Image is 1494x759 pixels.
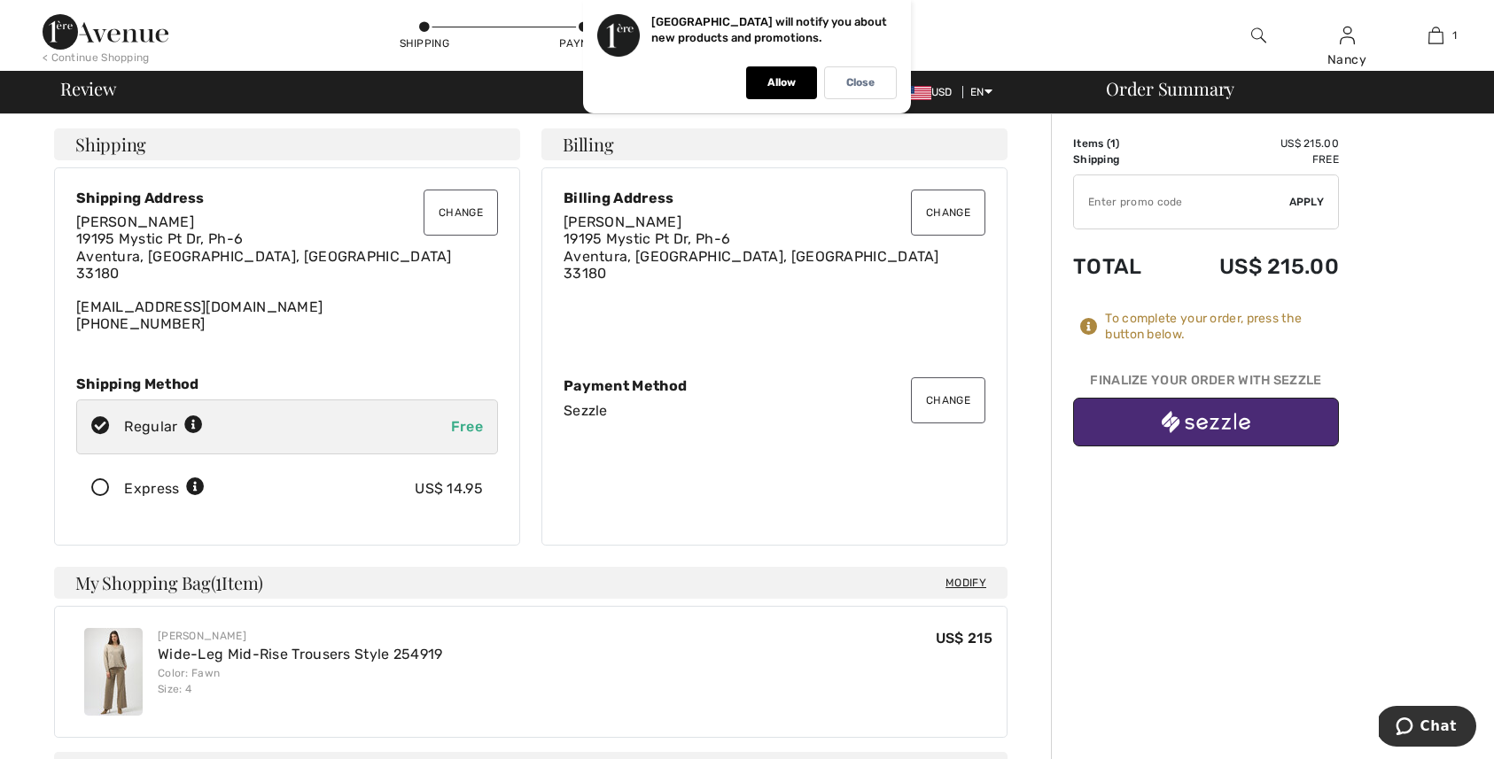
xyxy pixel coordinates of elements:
input: Promo code [1074,175,1289,228]
span: [PERSON_NAME] [564,213,681,230]
div: Nancy [1303,50,1390,69]
span: [PERSON_NAME] [76,213,194,230]
a: Sign In [1340,27,1355,43]
div: Color: Fawn Size: 4 [158,665,443,697]
p: Allow [767,76,796,89]
div: Finalize Your Order with Sezzle [1073,371,1339,398]
span: Modify [945,574,986,592]
td: Free [1170,151,1339,167]
span: Free [451,418,483,435]
span: EN [970,86,992,98]
h4: My Shopping Bag [54,567,1008,599]
img: My Bag [1428,25,1443,46]
div: Shipping Address [76,190,498,206]
div: Sezzle [564,402,985,419]
div: Payment [558,35,611,51]
span: 19195 Mystic Pt Dr, Ph-6 Aventura, [GEOGRAPHIC_DATA], [GEOGRAPHIC_DATA] 33180 [76,230,452,281]
span: Apply [1289,194,1325,210]
div: To complete your order, press the button below. [1105,311,1339,343]
td: US$ 215.00 [1170,136,1339,151]
img: My Info [1340,25,1355,46]
div: US$ 14.95 [415,478,483,500]
div: Express [124,478,205,500]
img: US Dollar [903,86,931,100]
div: [EMAIL_ADDRESS][DOMAIN_NAME] [PHONE_NUMBER] [76,213,498,332]
div: Billing Address [564,190,985,206]
span: 19195 Mystic Pt Dr, Ph-6 Aventura, [GEOGRAPHIC_DATA], [GEOGRAPHIC_DATA] 33180 [564,230,939,281]
img: search the website [1251,25,1266,46]
div: [PERSON_NAME] [158,628,443,644]
span: Billing [563,136,613,153]
span: USD [903,86,960,98]
div: Order Summary [1085,80,1483,97]
a: 1 [1392,25,1479,46]
span: 1 [1110,137,1116,150]
td: US$ 215.00 [1170,236,1339,297]
button: Change [911,190,985,236]
div: Shipping Method [76,376,498,392]
span: ( Item) [211,570,263,594]
span: US$ 215 [936,630,992,647]
img: 1ère Avenue [43,14,168,50]
button: Change [424,190,498,236]
span: Shipping [75,136,146,153]
img: sezzle_white.svg [1162,411,1250,433]
span: Review [60,80,116,97]
button: Change [911,377,985,423]
td: Shipping [1073,151,1170,167]
td: Items ( ) [1073,136,1170,151]
a: Wide-Leg Mid-Rise Trousers Style 254919 [158,646,443,662]
span: 1 [215,569,222,592]
img: Wide-Leg Mid-Rise Trousers Style 254919 [84,628,143,716]
div: Payment Method [564,377,985,394]
iframe: Opens a widget where you can chat to one of our agents [1379,706,1476,750]
div: Shipping [398,35,451,51]
div: < Continue Shopping [43,50,150,66]
p: [GEOGRAPHIC_DATA] will notify you about new products and promotions. [651,15,887,44]
span: 1 [1452,27,1457,43]
div: Regular [124,416,203,438]
p: Close [846,76,875,89]
td: Total [1073,236,1170,297]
